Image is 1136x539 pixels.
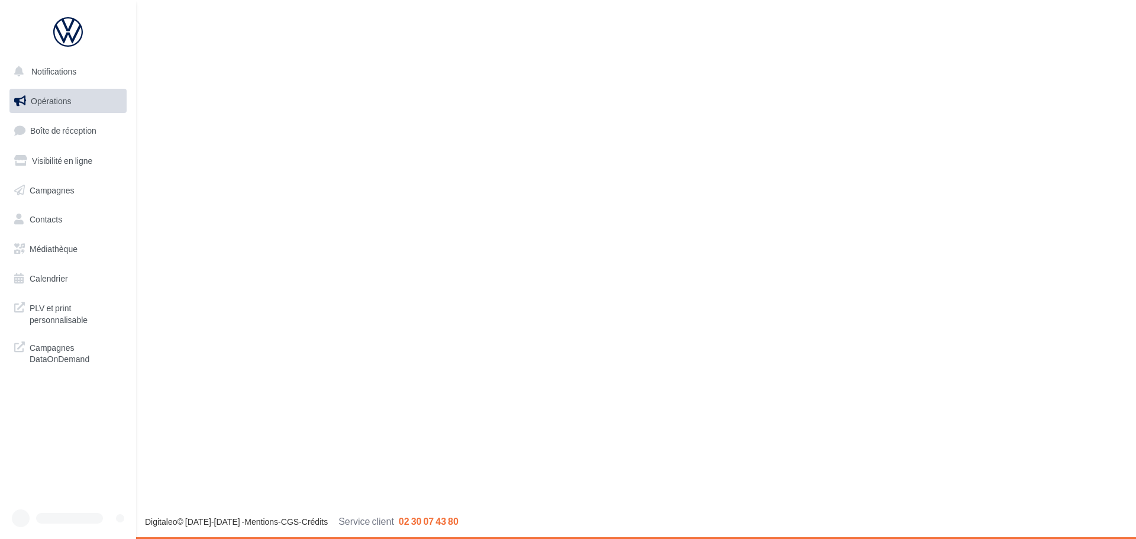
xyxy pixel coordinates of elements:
span: Notifications [31,66,76,76]
a: CGS [281,517,299,527]
span: © [DATE]-[DATE] - - - [145,517,459,527]
a: Boîte de réception [7,118,129,143]
a: Digitaleo [145,517,177,527]
span: Service client [338,515,394,527]
span: Calendrier [30,273,68,283]
span: Médiathèque [30,244,78,254]
a: Campagnes DataOnDemand [7,335,129,370]
span: PLV et print personnalisable [30,300,122,325]
span: Campagnes [30,185,75,195]
a: Médiathèque [7,237,129,262]
span: Campagnes DataOnDemand [30,340,122,365]
a: Opérations [7,89,129,114]
a: PLV et print personnalisable [7,295,129,330]
a: Crédits [302,517,328,527]
button: Notifications [7,59,124,84]
span: Contacts [30,214,62,224]
span: Opérations [31,96,71,106]
span: 02 30 07 43 80 [399,515,459,527]
a: Contacts [7,207,129,232]
span: Boîte de réception [30,125,96,135]
span: Visibilité en ligne [32,156,92,166]
a: Visibilité en ligne [7,149,129,173]
a: Mentions [244,517,278,527]
a: Calendrier [7,266,129,291]
a: Campagnes [7,178,129,203]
